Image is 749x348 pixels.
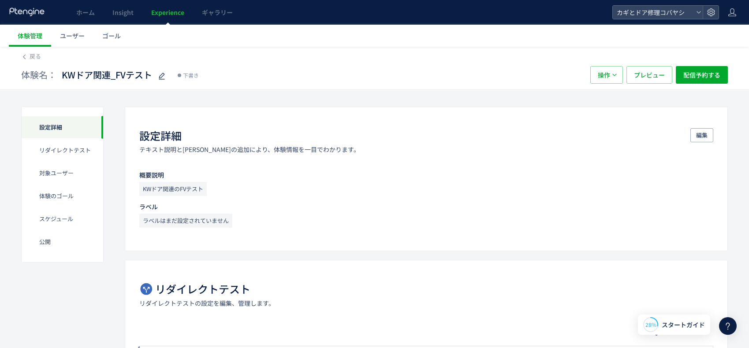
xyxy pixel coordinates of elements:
h2: ラベル [139,203,713,210]
button: 編集 [682,325,713,339]
span: 体験名： [21,69,56,81]
span: ゴール [102,31,121,40]
span: 下書き [183,71,199,80]
span: 体験管理 [18,31,42,40]
p: リダイレクトテストの設定を編集、管理します。 [139,299,275,307]
h2: 概要説明 [139,171,713,178]
span: 28% [645,321,656,328]
div: リダイレクトテスト [22,139,103,162]
span: ホーム [76,8,95,17]
span: スタートガイド [662,320,705,329]
div: 公開 [22,230,103,253]
button: 編集 [690,128,713,142]
span: Experience [151,8,184,17]
button: プレビュー [626,66,672,84]
span: ギャラリー [202,8,233,17]
button: 配信予約する [676,66,728,84]
button: 設定 [648,325,680,339]
h1: リダイレクトテスト [155,281,250,296]
span: KWドア関連_FVテスト [62,69,152,81]
span: 戻る [30,52,41,60]
div: 設定詳細 [22,116,103,139]
p: KWドア関連のFVテスト [139,182,207,196]
span: 配信予約する [683,66,720,84]
span: Insight [112,8,134,17]
div: スケジュール​ [22,207,103,230]
span: 編集 [696,128,708,142]
div: 体験のゴール [22,185,103,207]
span: 操作 [598,66,610,84]
h1: 設定詳細 [139,128,182,143]
div: 対象ユーザー [22,162,103,185]
button: 操作 [590,66,623,84]
span: カギとドア修理コバヤシ [614,6,693,19]
span: プレビュー [634,66,665,84]
span: ラベルはまだ設定されていません [139,214,232,228]
span: ユーザー [60,31,85,40]
p: テキスト説明と[PERSON_NAME]の追加により、体験情報を一目でわかります。 [139,145,360,154]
